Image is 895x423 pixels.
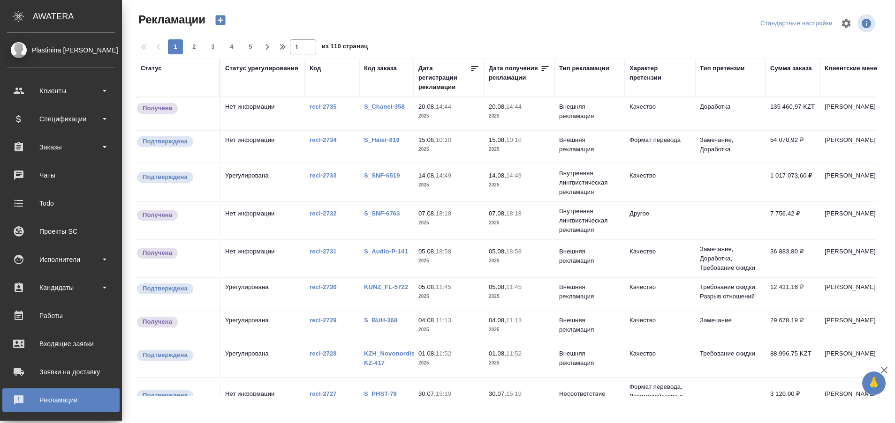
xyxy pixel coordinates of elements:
[489,317,506,324] p: 04.08,
[7,365,115,379] div: Заявки на доставку
[143,137,188,146] p: Подтверждена
[758,16,835,31] div: split button
[418,390,436,397] p: 30.07,
[364,172,400,179] a: S_SNF-6519
[418,172,436,179] p: 14.08,
[489,283,506,290] p: 05.08,
[506,172,522,179] p: 14:49
[220,385,305,417] td: Нет информации
[489,172,506,179] p: 14.08,
[506,390,522,397] p: 15:19
[2,192,120,215] a: Todo
[220,311,305,344] td: Урегулирована
[187,39,202,54] button: 2
[766,385,820,417] td: 3 120,00 ₽
[143,391,188,400] p: Подтверждена
[33,7,122,26] div: AWATERA
[625,131,695,163] td: Формат перевода
[364,350,420,366] a: KZH_Novonordisk-KZ-417
[506,103,522,110] p: 14:44
[436,390,451,397] p: 15:19
[418,111,479,121] p: 2025
[857,15,877,32] span: Посмотреть информацию
[364,136,400,143] a: S_Haier-819
[220,278,305,311] td: Урегулирована
[770,64,812,73] div: Сумма заказа
[2,163,120,187] a: Чаты
[625,344,695,377] td: Качество
[418,292,479,301] p: 2025
[7,84,115,98] div: Клиенты
[506,317,522,324] p: 11:13
[436,317,451,324] p: 11:13
[700,64,744,73] div: Тип претензии
[625,242,695,275] td: Качество
[418,317,436,324] p: 04.08,
[554,242,625,275] td: Внешняя рекламация
[489,64,540,82] div: Дата получения рекламации
[322,41,368,54] span: из 110 страниц
[2,304,120,327] a: Работы
[625,204,695,237] td: Другое
[310,390,337,397] a: recl-2727
[766,166,820,199] td: 1 017 073,60 ₽
[364,210,400,217] a: S_SNF-6763
[506,210,522,217] p: 18:18
[310,248,337,255] a: recl-2731
[436,136,451,143] p: 10:10
[209,12,232,28] button: Создать
[418,358,479,368] p: 2025
[489,390,506,397] p: 30.07,
[506,350,522,357] p: 11:52
[364,64,397,73] div: Код заказа
[364,390,397,397] a: S_PHST-78
[243,39,258,54] button: 5
[418,145,479,154] p: 2025
[7,45,115,55] div: Plastinina [PERSON_NAME]
[205,42,220,52] span: 3
[310,210,337,217] a: recl-2732
[436,350,451,357] p: 11:52
[489,325,550,334] p: 2025
[436,210,451,217] p: 18:18
[310,136,337,143] a: recl-2734
[7,281,115,295] div: Кандидаты
[506,283,522,290] p: 11:45
[695,240,766,277] td: Замечание, Доработка, Требование скидки
[489,210,506,217] p: 07.08,
[766,97,820,130] td: 135 460,97 KZT
[436,172,451,179] p: 14:49
[220,242,305,275] td: Нет информации
[436,283,451,290] p: 11:45
[7,309,115,323] div: Работы
[489,111,550,121] p: 2025
[489,292,550,301] p: 2025
[559,64,609,73] div: Тип рекламации
[418,180,479,190] p: 2025
[695,278,766,311] td: Требование скидки, Разрыв отношений
[766,311,820,344] td: 29 678,19 ₽
[766,278,820,311] td: 12 431,16 ₽
[766,131,820,163] td: 54 070,92 ₽
[310,283,337,290] a: recl-2730
[554,278,625,311] td: Внешняя рекламация
[489,180,550,190] p: 2025
[225,64,298,73] div: Статус урегулирования
[243,42,258,52] span: 5
[625,311,695,344] td: Качество
[220,204,305,237] td: Нет информации
[630,64,690,82] div: Характер претензии
[418,325,479,334] p: 2025
[7,168,115,182] div: Чаты
[310,64,321,73] div: Код
[310,317,337,324] a: recl-2729
[418,248,436,255] p: 05.08,
[143,284,188,293] p: Подтверждена
[766,242,820,275] td: 36 883,80 ₽
[695,344,766,377] td: Требование скидки
[7,252,115,267] div: Исполнители
[310,103,337,110] a: recl-2735
[7,112,115,126] div: Спецификации
[695,131,766,163] td: Замечание, Доработка
[220,166,305,199] td: Урегулирована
